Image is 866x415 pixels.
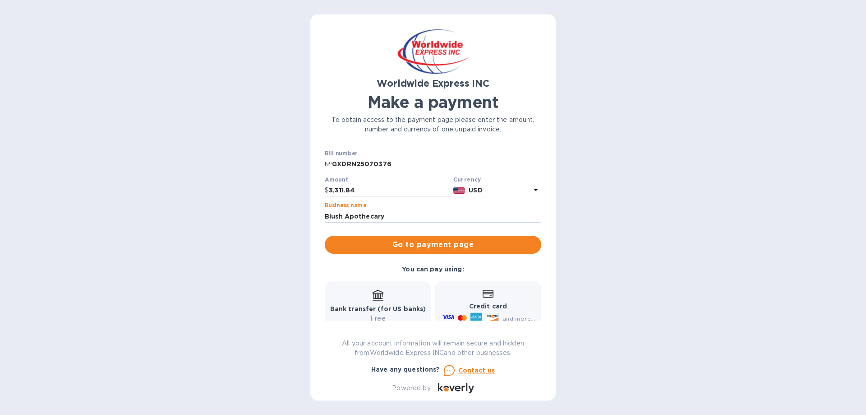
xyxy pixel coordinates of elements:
[325,210,541,223] input: Enter business name
[325,151,357,157] label: Bill number
[502,315,535,322] span: and more...
[469,303,507,310] b: Credit card
[458,367,495,374] u: Contact us
[453,187,465,194] img: USD
[453,176,481,183] b: Currency
[325,339,541,358] p: All your account information will remain secure and hidden from Worldwide Express INC and other b...
[325,115,541,134] p: To obtain access to the payment page please enter the amount, number and currency of one unpaid i...
[325,93,541,112] h1: Make a payment
[325,186,329,195] p: $
[330,314,426,323] p: Free
[325,203,366,209] label: Business name
[329,184,450,197] input: 0.00
[325,159,332,169] p: №
[392,383,430,393] p: Powered by
[330,305,426,312] b: Bank transfer (for US banks)
[332,239,534,250] span: Go to payment page
[371,366,440,373] b: Have any questions?
[469,187,482,194] b: USD
[402,266,464,273] b: You can pay using:
[332,158,541,171] input: Enter bill number
[325,236,541,254] button: Go to payment page
[325,177,348,182] label: Amount
[377,78,489,89] b: Worldwide Express INC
